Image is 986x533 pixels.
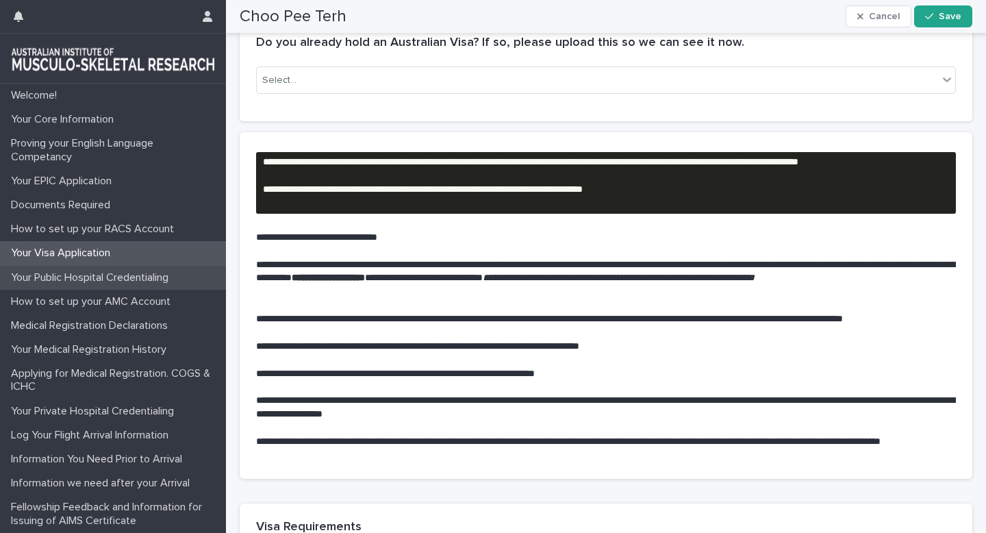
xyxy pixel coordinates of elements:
h2: Choo Pee Terh [240,7,346,27]
p: Your Medical Registration History [5,343,177,356]
img: 1xcjEmqDTcmQhduivVBy [11,45,215,72]
button: Save [914,5,972,27]
button: Cancel [846,5,911,27]
p: Your Core Information [5,113,125,126]
h2: Do you already hold an Australian Visa? If so, please upload this so we can see it now. [256,36,744,51]
p: How to set up your RACS Account [5,223,185,236]
p: Your EPIC Application [5,175,123,188]
div: Select... [262,73,296,88]
p: Log Your Flight Arrival Information [5,429,179,442]
p: Your Private Hospital Credentialing [5,405,185,418]
p: Your Visa Application [5,247,121,260]
p: Fellowship Feedback and Information for Issuing of AIMS Certificate [5,501,226,527]
p: Your Public Hospital Credentialing [5,271,179,284]
span: Cancel [869,12,900,21]
p: Documents Required [5,199,121,212]
p: Information we need after your Arrival [5,477,201,490]
p: Proving your English Language Competancy [5,137,226,163]
p: Welcome! [5,89,68,102]
p: Information You Need Prior to Arrival [5,453,193,466]
p: Medical Registration Declarations [5,319,179,332]
p: How to set up your AMC Account [5,295,181,308]
p: Applying for Medical Registration. COGS & ICHC [5,367,226,393]
span: Save [939,12,961,21]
